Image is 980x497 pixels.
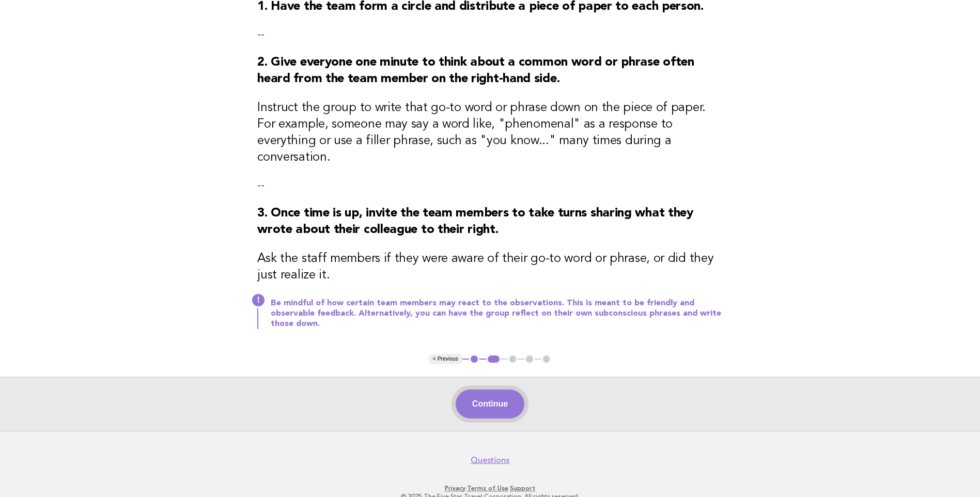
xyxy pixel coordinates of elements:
h3: Instruct the group to write that go-to word or phrase down on the piece of paper. For example, so... [257,100,723,166]
p: -- [257,27,723,42]
button: 2 [486,354,501,364]
button: 1 [469,354,479,364]
strong: 3. Once time is up, invite the team members to take turns sharing what they wrote about their col... [257,207,693,236]
a: Terms of Use [467,485,508,492]
strong: 1. Have the team form a circle and distribute a piece of paper to each person. [257,1,704,13]
p: Be mindful of how certain team members may react to the observations. This is meant to be friendl... [271,298,723,329]
strong: 2. Give everyone one minute to think about a common word or phrase often heard from the team memb... [257,56,694,85]
button: < Previous [429,354,462,364]
p: · · [174,484,806,492]
a: Questions [471,455,509,465]
h3: Ask the staff members if they were aware of their go-to word or phrase, or did they just realize it. [257,251,723,284]
a: Privacy [445,485,465,492]
p: -- [257,178,723,193]
a: Support [510,485,535,492]
button: Continue [456,390,524,418]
